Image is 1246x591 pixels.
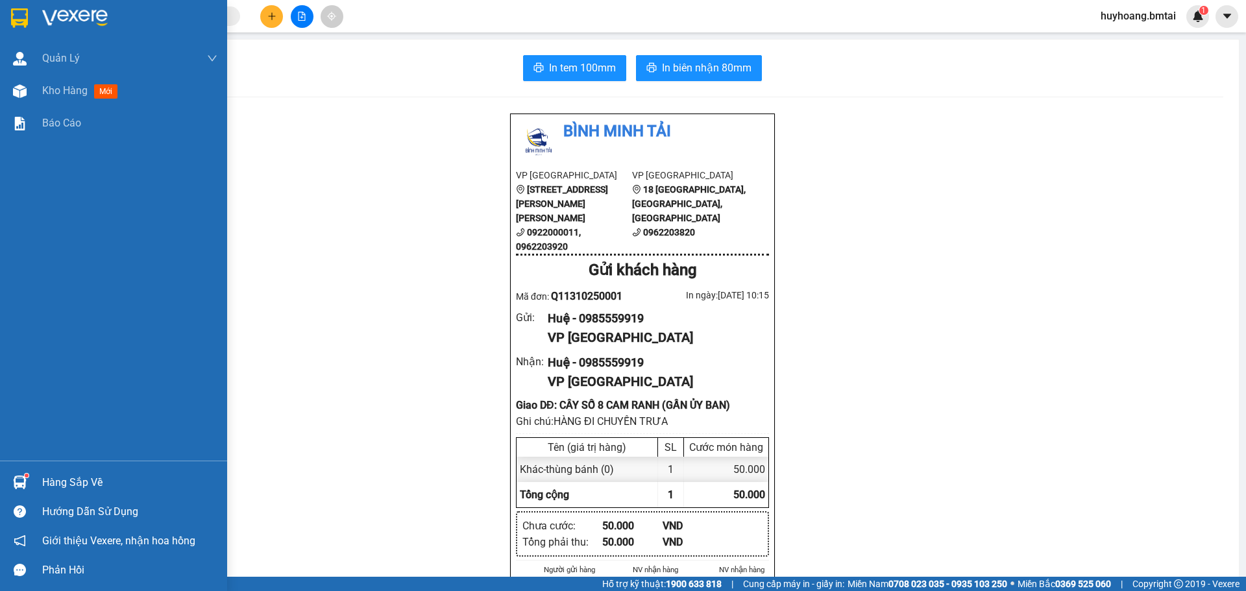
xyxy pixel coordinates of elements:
[516,185,525,194] span: environment
[687,441,765,453] div: Cước món hàng
[888,579,1007,589] strong: 0708 023 035 - 0935 103 250
[1121,577,1123,591] span: |
[297,12,306,21] span: file-add
[663,518,723,534] div: VND
[1199,6,1208,15] sup: 1
[42,533,195,549] span: Giới thiệu Vexere, nhận hoa hồng
[628,564,683,575] li: NV nhận hàng
[549,60,616,76] span: In tem 100mm
[321,5,343,28] button: aim
[520,463,614,476] span: Khác - thùng bánh (0)
[658,457,684,482] div: 1
[11,8,28,28] img: logo-vxr
[520,441,654,453] div: Tên (giá trị hàng)
[207,53,217,64] span: down
[260,5,283,28] button: plus
[42,84,88,97] span: Kho hàng
[632,184,746,223] b: 18 [GEOGRAPHIC_DATA], [GEOGRAPHIC_DATA], [GEOGRAPHIC_DATA]
[13,117,27,130] img: solution-icon
[6,6,52,52] img: logo.jpg
[327,12,336,21] span: aim
[643,227,695,237] b: 0962203820
[516,168,632,182] li: VP [GEOGRAPHIC_DATA]
[548,309,759,328] div: Huệ - 0985559919
[516,184,608,223] b: [STREET_ADDRESS][PERSON_NAME][PERSON_NAME]
[516,309,548,326] div: Gửi :
[42,50,80,66] span: Quản Lý
[548,372,759,392] div: VP [GEOGRAPHIC_DATA]
[516,413,769,429] div: Ghi chú: HÀNG ĐI CHUYẾN TRƯA
[6,55,90,98] li: VP [GEOGRAPHIC_DATA]
[663,534,723,550] div: VND
[13,52,27,66] img: warehouse-icon
[516,397,769,413] div: Giao DĐ: CÂY SỐ 8 CAM RANH (GẦN ỦY BAN)
[668,488,674,501] span: 1
[291,5,313,28] button: file-add
[714,564,769,575] li: NV nhận hàng
[542,564,597,587] li: Người gửi hàng xác nhận
[602,518,663,534] div: 50.000
[632,228,641,237] span: phone
[666,579,722,589] strong: 1900 633 818
[14,505,26,518] span: question-circle
[642,288,769,302] div: In ngày: [DATE] 10:15
[632,185,641,194] span: environment
[1192,10,1204,22] img: icon-new-feature
[661,441,680,453] div: SL
[646,62,657,75] span: printer
[1018,577,1111,591] span: Miền Bắc
[516,354,548,370] div: Nhận :
[42,115,81,131] span: Báo cáo
[516,119,769,144] li: Bình Minh Tải
[636,55,762,81] button: printerIn biên nhận 80mm
[733,488,765,501] span: 50.000
[94,84,117,99] span: mới
[25,474,29,477] sup: 1
[516,119,561,165] img: logo.jpg
[1010,581,1014,586] span: ⚪️
[523,55,626,81] button: printerIn tem 100mm
[516,258,769,283] div: Gửi khách hàng
[662,60,751,76] span: In biên nhận 80mm
[1201,6,1206,15] span: 1
[42,502,217,522] div: Hướng dẫn sử dụng
[267,12,276,21] span: plus
[743,577,844,591] span: Cung cấp máy in - giấy in:
[6,6,188,31] li: Bình Minh Tải
[90,55,173,98] li: VP [GEOGRAPHIC_DATA]
[516,227,581,252] b: 0922000011, 0962203920
[516,228,525,237] span: phone
[1174,579,1183,588] span: copyright
[522,534,602,550] div: Tổng phải thu :
[731,577,733,591] span: |
[533,62,544,75] span: printer
[1215,5,1238,28] button: caret-down
[42,473,217,492] div: Hàng sắp về
[14,535,26,547] span: notification
[13,84,27,98] img: warehouse-icon
[548,354,759,372] div: Huệ - 0985559919
[516,288,642,304] div: Mã đơn:
[632,168,748,182] li: VP [GEOGRAPHIC_DATA]
[14,564,26,576] span: message
[1221,10,1233,22] span: caret-down
[522,518,602,534] div: Chưa cước :
[602,577,722,591] span: Hỗ trợ kỹ thuật:
[42,561,217,580] div: Phản hồi
[602,534,663,550] div: 50.000
[1055,579,1111,589] strong: 0369 525 060
[13,476,27,489] img: warehouse-icon
[548,328,759,348] div: VP [GEOGRAPHIC_DATA]
[520,488,569,501] span: Tổng cộng
[848,577,1007,591] span: Miền Nam
[1090,8,1186,24] span: huyhoang.bmtai
[684,457,768,482] div: 50.000
[551,290,622,302] span: Q11310250001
